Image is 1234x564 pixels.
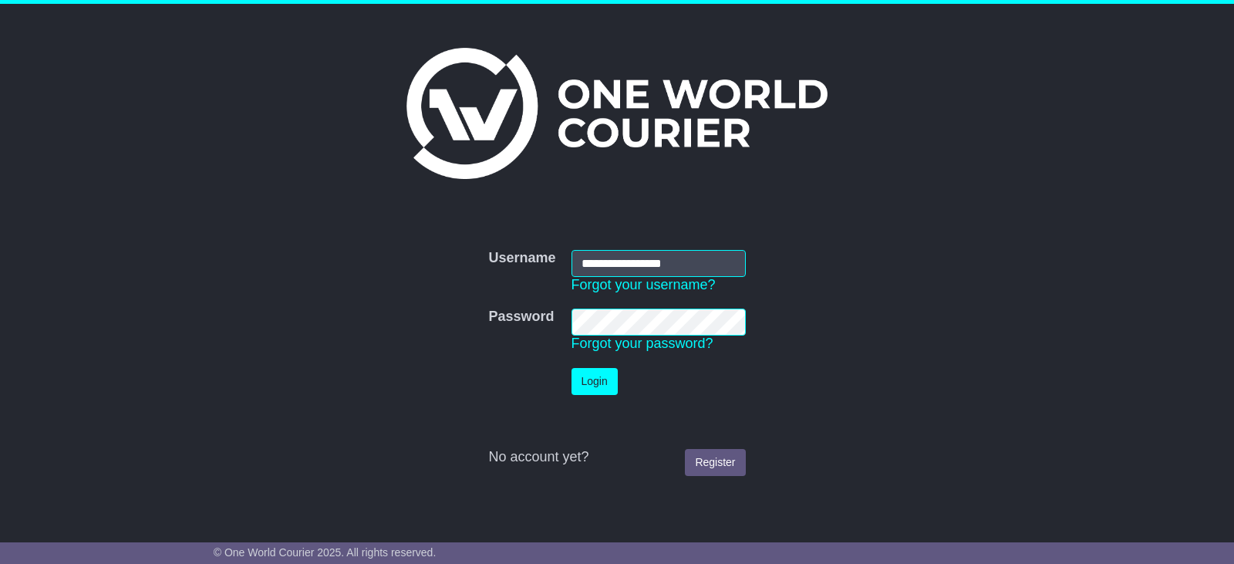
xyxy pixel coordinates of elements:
[214,546,437,559] span: © One World Courier 2025. All rights reserved.
[488,309,554,326] label: Password
[685,449,745,476] a: Register
[406,48,828,179] img: One World
[571,336,713,351] a: Forgot your password?
[488,449,745,466] div: No account yet?
[488,250,555,267] label: Username
[571,368,618,395] button: Login
[571,277,716,292] a: Forgot your username?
